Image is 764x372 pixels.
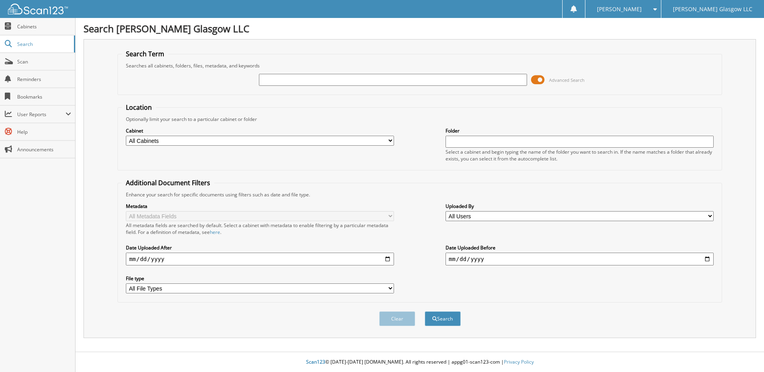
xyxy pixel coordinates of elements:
[17,129,71,135] span: Help
[122,49,168,58] legend: Search Term
[306,358,325,365] span: Scan123
[379,311,415,326] button: Clear
[8,4,68,14] img: scan123-logo-white.svg
[17,76,71,83] span: Reminders
[17,111,66,118] span: User Reports
[549,77,585,83] span: Advanced Search
[446,203,714,210] label: Uploaded By
[122,103,156,112] legend: Location
[17,146,71,153] span: Announcements
[126,253,394,265] input: start
[17,41,70,47] span: Search
[446,253,714,265] input: end
[446,127,714,134] label: Folder
[597,7,642,12] span: [PERSON_NAME]
[446,148,714,162] div: Select a cabinet and begin typing the name of the folder you want to search in. If the name match...
[84,22,756,35] h1: Search [PERSON_NAME] Glasgow LLC
[122,116,718,123] div: Optionally limit your search to a particular cabinet or folder
[126,222,394,235] div: All metadata fields are searched by default. Select a cabinet with metadata to enable filtering b...
[122,62,718,69] div: Searches all cabinets, folders, files, metadata, and keywords
[17,93,71,100] span: Bookmarks
[76,352,764,372] div: © [DATE]-[DATE] [DOMAIN_NAME]. All rights reserved | appg01-scan123-com |
[673,7,752,12] span: [PERSON_NAME] Glasgow LLC
[126,275,394,282] label: File type
[126,244,394,251] label: Date Uploaded After
[122,178,214,187] legend: Additional Document Filters
[126,127,394,134] label: Cabinet
[425,311,461,326] button: Search
[17,23,71,30] span: Cabinets
[126,203,394,210] label: Metadata
[210,229,220,235] a: here
[122,191,718,198] div: Enhance your search for specific documents using filters such as date and file type.
[446,244,714,251] label: Date Uploaded Before
[17,58,71,65] span: Scan
[504,358,534,365] a: Privacy Policy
